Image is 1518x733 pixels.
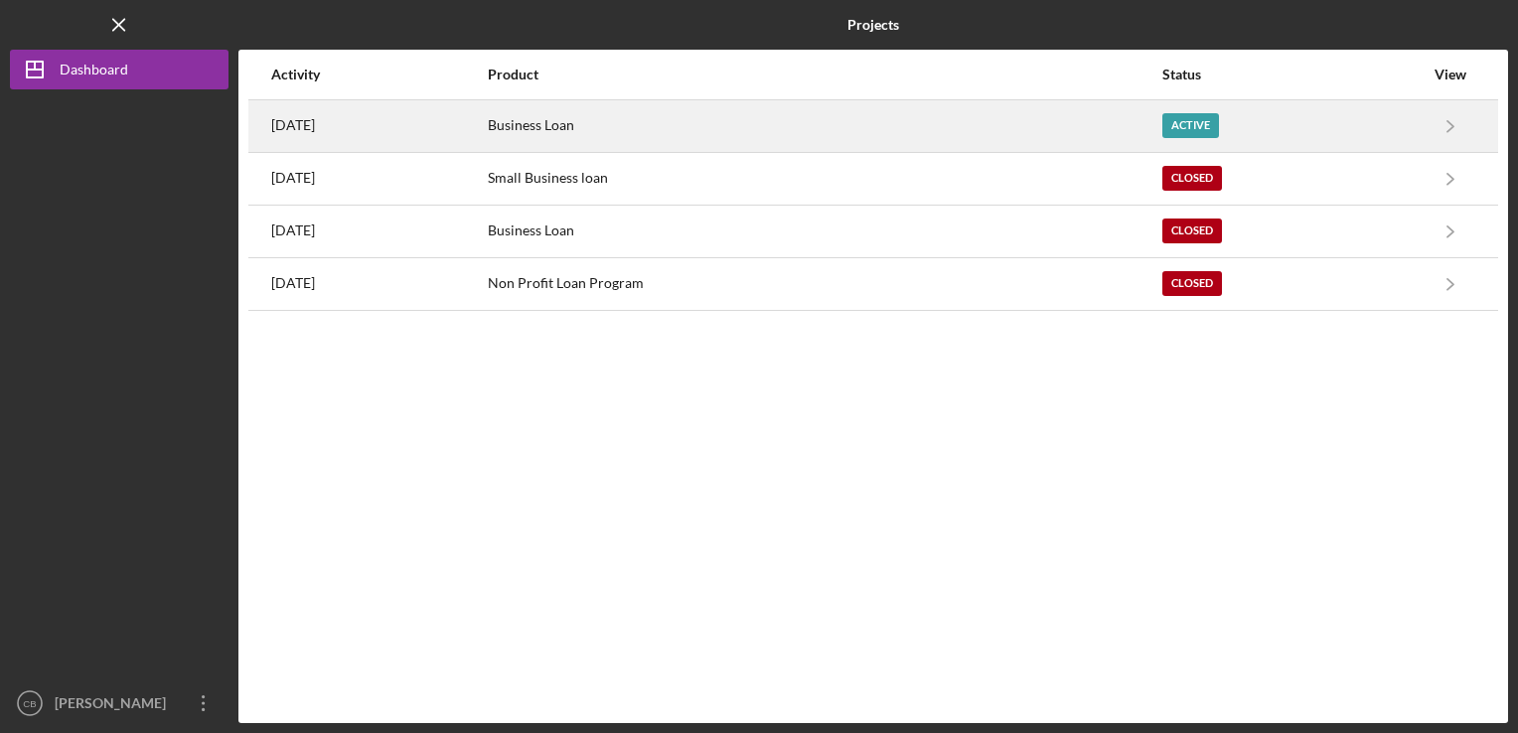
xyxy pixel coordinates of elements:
time: 2025-07-29 18:17 [271,117,315,133]
div: Closed [1162,166,1222,191]
div: View [1426,67,1475,82]
div: Closed [1162,219,1222,243]
b: Projects [847,17,899,33]
time: 2022-10-11 14:01 [271,222,315,238]
div: Non Profit Loan Program [488,259,1160,309]
div: [PERSON_NAME] [50,683,179,728]
div: Dashboard [60,50,128,94]
div: Business Loan [488,101,1160,151]
div: Activity [271,67,486,82]
div: Status [1162,67,1424,82]
div: Business Loan [488,207,1160,256]
div: Small Business loan [488,154,1160,204]
div: Active [1162,113,1219,138]
text: CB [23,698,36,709]
button: Dashboard [10,50,228,89]
div: Product [488,67,1160,82]
button: CB[PERSON_NAME] [10,683,228,723]
div: Closed [1162,271,1222,296]
time: 2024-09-03 21:41 [271,170,315,186]
time: 2022-06-27 17:52 [271,275,315,291]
